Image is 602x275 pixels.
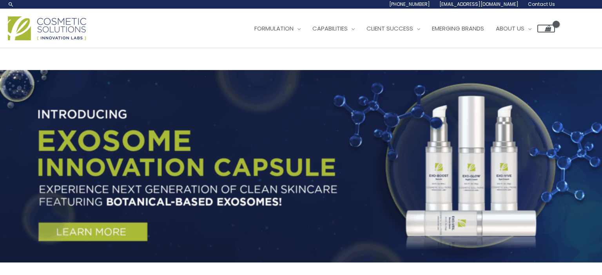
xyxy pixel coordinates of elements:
[426,17,490,40] a: Emerging Brands
[439,1,519,7] span: [EMAIL_ADDRESS][DOMAIN_NAME]
[254,24,294,32] span: Formulation
[366,24,413,32] span: Client Success
[496,24,524,32] span: About Us
[312,24,348,32] span: Capabilities
[528,1,555,7] span: Contact Us
[306,17,361,40] a: Capabilities
[537,25,555,32] a: View Shopping Cart, empty
[8,1,14,7] a: Search icon link
[243,17,555,40] nav: Site Navigation
[432,24,484,32] span: Emerging Brands
[361,17,426,40] a: Client Success
[8,16,86,40] img: Cosmetic Solutions Logo
[248,17,306,40] a: Formulation
[490,17,537,40] a: About Us
[389,1,430,7] span: [PHONE_NUMBER]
